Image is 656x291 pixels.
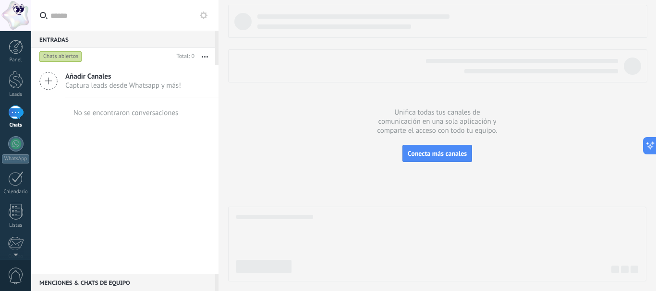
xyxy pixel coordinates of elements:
[65,81,181,90] span: Captura leads desde Whatsapp y más!
[408,149,467,158] span: Conecta más canales
[2,222,30,229] div: Listas
[31,274,215,291] div: Menciones & Chats de equipo
[2,154,29,163] div: WhatsApp
[2,189,30,195] div: Calendario
[402,145,472,162] button: Conecta más canales
[2,57,30,63] div: Panel
[73,108,179,117] div: No se encontraron conversaciones
[31,31,215,48] div: Entradas
[39,51,82,62] div: Chats abiertos
[65,72,181,81] span: Añadir Canales
[173,52,194,61] div: Total: 0
[2,92,30,98] div: Leads
[2,122,30,128] div: Chats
